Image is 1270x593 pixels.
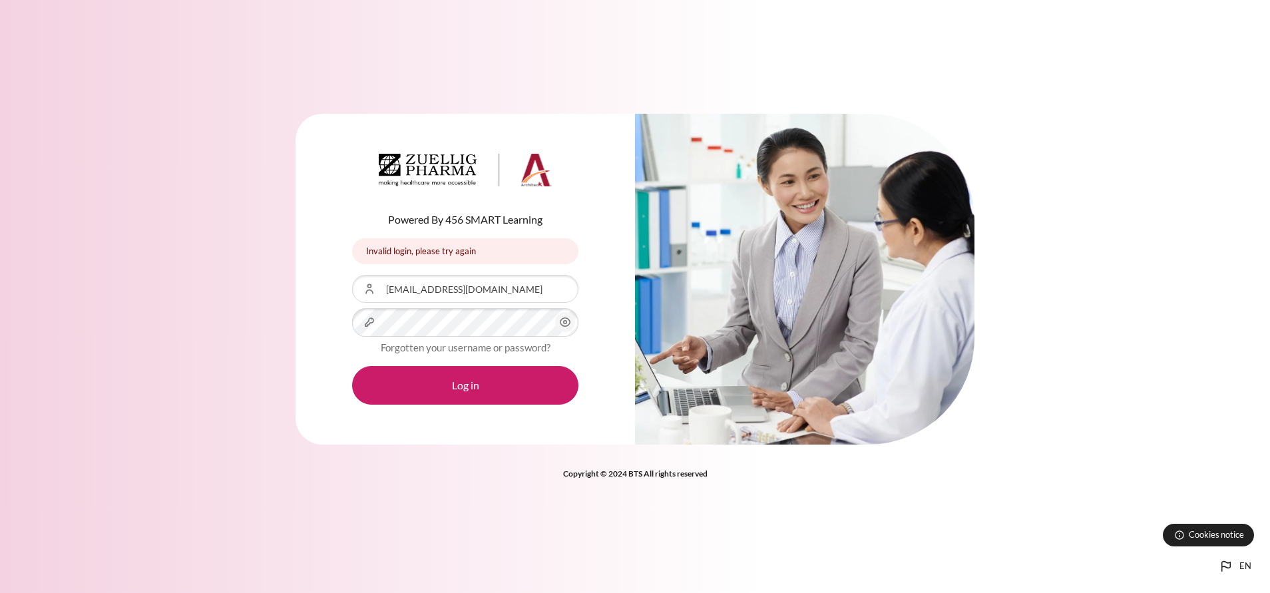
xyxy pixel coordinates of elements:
[379,154,552,192] a: Architeck
[352,238,578,264] div: Invalid login, please try again
[1189,528,1244,541] span: Cookies notice
[352,366,578,405] button: Log in
[1213,553,1257,580] button: Languages
[381,341,550,353] a: Forgotten your username or password?
[352,275,578,303] input: Username or Email Address
[1163,524,1254,546] button: Cookies notice
[1239,560,1251,573] span: en
[379,154,552,187] img: Architeck
[352,212,578,228] p: Powered By 456 SMART Learning
[563,469,708,479] strong: Copyright © 2024 BTS All rights reserved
